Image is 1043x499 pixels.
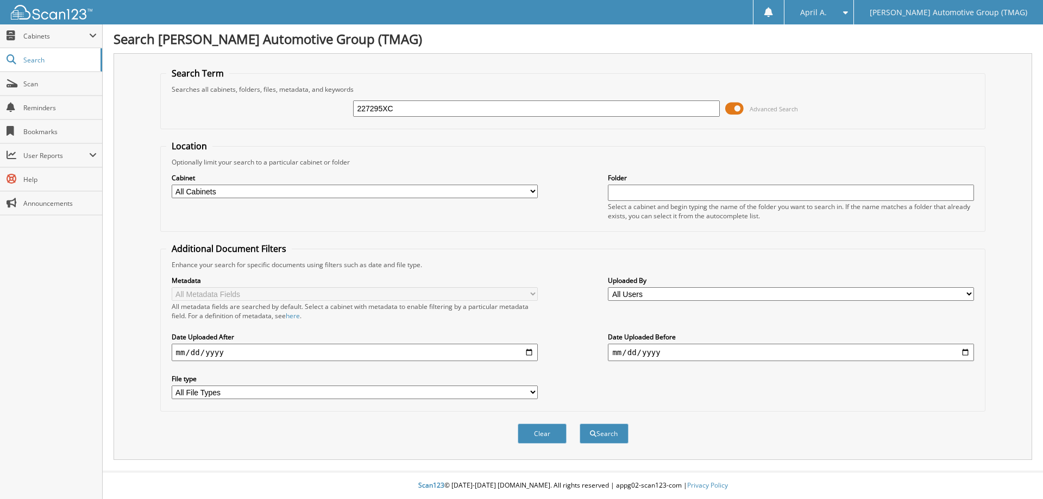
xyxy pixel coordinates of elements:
[172,344,538,361] input: start
[870,9,1027,16] span: [PERSON_NAME] Automotive Group (TMAG)
[114,30,1032,48] h1: Search [PERSON_NAME] Automotive Group (TMAG)
[286,311,300,320] a: here
[23,199,97,208] span: Announcements
[608,332,974,342] label: Date Uploaded Before
[23,151,89,160] span: User Reports
[608,173,974,182] label: Folder
[580,424,629,444] button: Search
[23,31,89,41] span: Cabinets
[418,481,444,490] span: Scan123
[172,276,538,285] label: Metadata
[166,67,229,79] legend: Search Term
[23,79,97,89] span: Scan
[608,276,974,285] label: Uploaded By
[166,85,980,94] div: Searches all cabinets, folders, files, metadata, and keywords
[23,103,97,112] span: Reminders
[172,332,538,342] label: Date Uploaded After
[11,5,92,20] img: scan123-logo-white.svg
[23,127,97,136] span: Bookmarks
[23,175,97,184] span: Help
[172,374,538,383] label: File type
[172,302,538,320] div: All metadata fields are searched by default. Select a cabinet with metadata to enable filtering b...
[172,173,538,182] label: Cabinet
[608,344,974,361] input: end
[166,157,980,167] div: Optionally limit your search to a particular cabinet or folder
[166,243,292,255] legend: Additional Document Filters
[750,105,798,113] span: Advanced Search
[23,55,95,65] span: Search
[687,481,728,490] a: Privacy Policy
[608,202,974,220] div: Select a cabinet and begin typing the name of the folder you want to search in. If the name match...
[166,140,212,152] legend: Location
[800,9,827,16] span: April A.
[103,472,1043,499] div: © [DATE]-[DATE] [DOMAIN_NAME]. All rights reserved | appg02-scan123-com |
[166,260,980,269] div: Enhance your search for specific documents using filters such as date and file type.
[518,424,567,444] button: Clear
